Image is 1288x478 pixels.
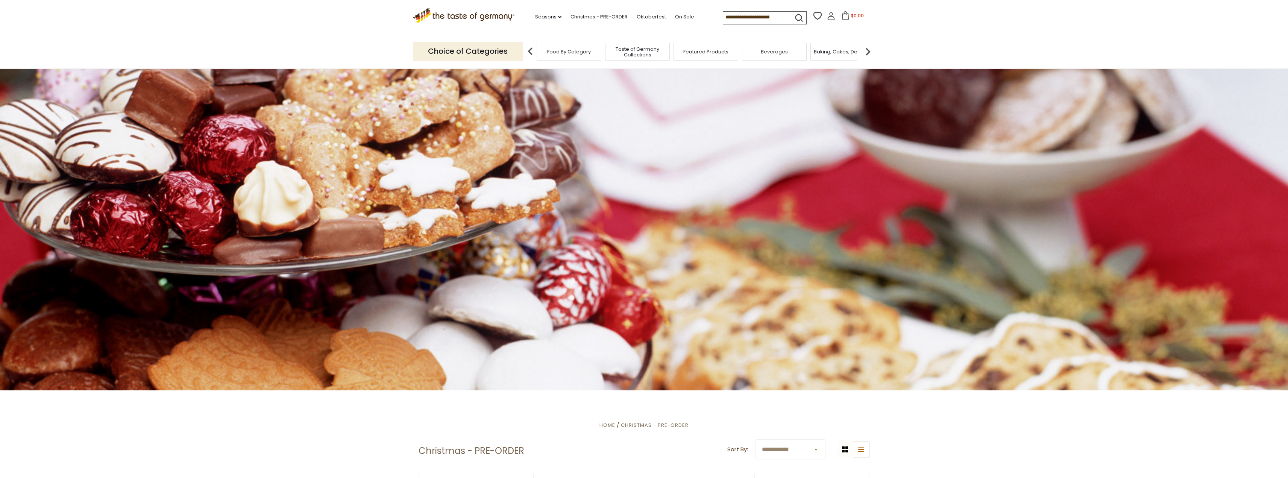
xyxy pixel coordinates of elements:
[860,44,875,59] img: next arrow
[535,13,561,21] a: Seasons
[837,11,869,23] button: $0.00
[621,422,689,429] a: Christmas - PRE-ORDER
[675,13,694,21] a: On Sale
[419,445,524,457] h1: Christmas - PRE-ORDER
[413,42,523,61] p: Choice of Categories
[851,12,864,19] span: $0.00
[570,13,628,21] a: Christmas - PRE-ORDER
[599,422,615,429] a: Home
[814,49,872,55] a: Baking, Cakes, Desserts
[607,46,668,58] a: Taste of Germany Collections
[761,49,788,55] a: Beverages
[683,49,728,55] a: Featured Products
[727,445,748,454] label: Sort By:
[547,49,591,55] a: Food By Category
[523,44,538,59] img: previous arrow
[637,13,666,21] a: Oktoberfest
